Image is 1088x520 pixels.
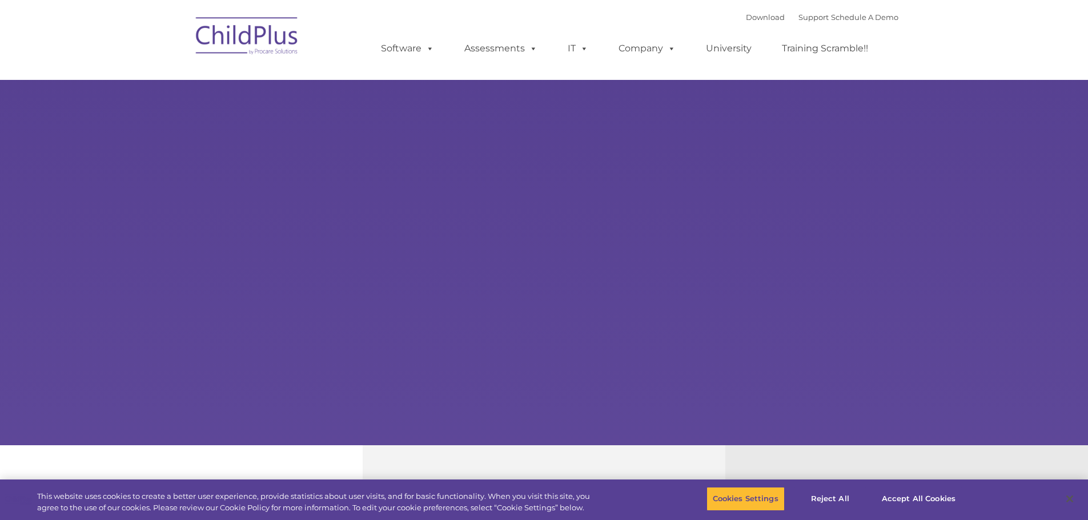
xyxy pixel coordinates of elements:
a: Training Scramble!! [770,37,880,60]
button: Accept All Cookies [876,487,962,511]
button: Cookies Settings [706,487,785,511]
button: Reject All [794,487,866,511]
div: This website uses cookies to create a better user experience, provide statistics about user visit... [37,491,599,513]
a: Support [798,13,829,22]
a: Schedule A Demo [831,13,898,22]
a: University [694,37,763,60]
a: Software [370,37,445,60]
a: IT [556,37,600,60]
a: Download [746,13,785,22]
a: Assessments [453,37,549,60]
button: Close [1057,486,1082,511]
img: ChildPlus by Procare Solutions [190,9,304,66]
font: | [746,13,898,22]
a: Company [607,37,687,60]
